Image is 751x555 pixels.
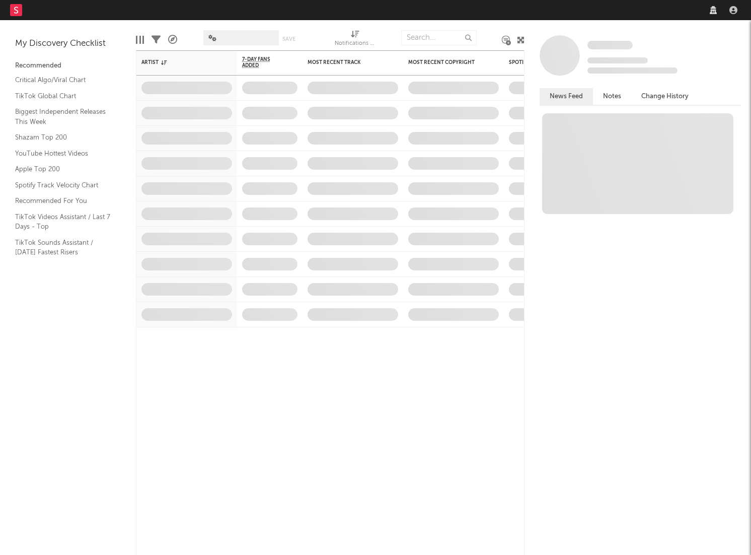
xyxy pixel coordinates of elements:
[587,41,633,49] span: Some Artist
[15,91,111,102] a: TikTok Global Chart
[593,88,631,105] button: Notes
[15,38,121,50] div: My Discovery Checklist
[587,67,678,74] span: 0 fans last week
[335,38,375,50] div: Notifications (Artist)
[15,75,111,86] a: Critical Algo/Viral Chart
[136,25,144,54] div: Edit Columns
[15,132,111,143] a: Shazam Top 200
[509,59,584,65] div: Spotify Monthly Listeners
[15,148,111,159] a: YouTube Hottest Videos
[168,25,177,54] div: A&R Pipeline
[540,88,593,105] button: News Feed
[401,30,477,45] input: Search...
[15,195,111,206] a: Recommended For You
[335,25,375,54] div: Notifications (Artist)
[152,25,161,54] div: Filters
[282,36,295,42] button: Save
[587,40,633,50] a: Some Artist
[15,106,111,127] a: Biggest Independent Releases This Week
[408,59,484,65] div: Most Recent Copyright
[631,88,699,105] button: Change History
[141,59,217,65] div: Artist
[242,56,282,68] span: 7-Day Fans Added
[15,60,121,72] div: Recommended
[15,180,111,191] a: Spotify Track Velocity Chart
[15,237,111,258] a: TikTok Sounds Assistant / [DATE] Fastest Risers
[15,212,111,232] a: TikTok Videos Assistant / Last 7 Days - Top
[15,164,111,175] a: Apple Top 200
[308,59,383,65] div: Most Recent Track
[587,57,648,63] span: Tracking Since: [DATE]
